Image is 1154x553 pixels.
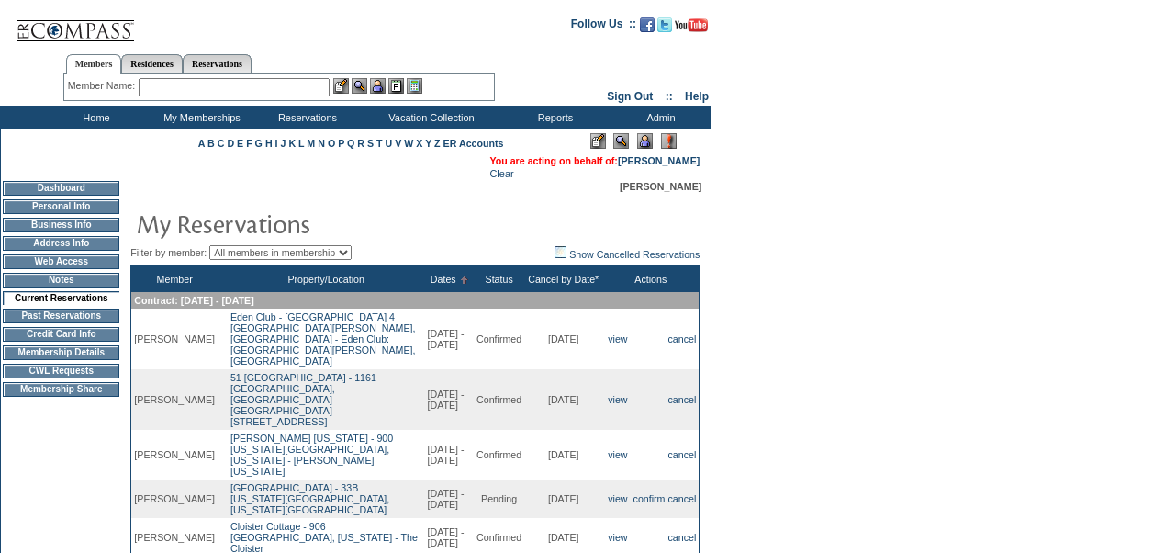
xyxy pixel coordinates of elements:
a: [GEOGRAPHIC_DATA] - 33B[US_STATE][GEOGRAPHIC_DATA], [US_STATE][GEOGRAPHIC_DATA] [230,482,389,515]
a: F [246,138,252,149]
a: I [275,138,278,149]
span: Contract: [DATE] - [DATE] [134,295,253,306]
a: H [265,138,273,149]
a: cancel [668,493,697,504]
td: Address Info [3,236,119,251]
img: Become our fan on Facebook [640,17,655,32]
td: Home [41,106,147,129]
a: A [198,138,205,149]
a: M [307,138,315,149]
a: view [608,532,627,543]
td: Notes [3,273,119,288]
td: [DATE] [524,369,602,430]
td: [PERSON_NAME] [131,480,218,518]
a: O [328,138,335,149]
a: Reservations [183,54,252,73]
img: Impersonate [370,78,386,94]
img: Reservations [388,78,404,94]
td: Web Access [3,254,119,269]
td: [DATE] [524,430,602,480]
td: [DATE] - [DATE] [425,309,475,369]
a: cancel [668,449,697,460]
a: Dates [431,274,456,285]
td: Confirmed [474,309,524,369]
a: cancel [668,333,697,344]
td: Dashboard [3,181,119,196]
img: pgTtlMyReservations.gif [136,205,503,242]
td: [PERSON_NAME] [131,309,218,369]
img: Ascending [456,276,468,284]
a: R [357,138,364,149]
img: Follow us on Twitter [657,17,672,32]
td: Personal Info [3,199,119,214]
td: Business Info [3,218,119,232]
td: Pending [474,480,524,518]
img: View Mode [613,133,629,149]
td: Membership Details [3,345,119,360]
td: [PERSON_NAME] [131,369,218,430]
a: N [318,138,325,149]
td: Reports [500,106,606,129]
a: K [288,138,296,149]
a: D [227,138,234,149]
td: CWL Requests [3,364,119,378]
a: 51 [GEOGRAPHIC_DATA] - 1161[GEOGRAPHIC_DATA], [GEOGRAPHIC_DATA] - [GEOGRAPHIC_DATA][STREET_ADDRESS] [230,372,376,427]
img: Edit Mode [590,133,606,149]
td: [DATE] - [DATE] [425,430,475,480]
img: Impersonate [637,133,653,149]
a: C [218,138,225,149]
a: Show Cancelled Reservations [555,249,700,260]
td: Past Reservations [3,309,119,323]
span: [PERSON_NAME] [620,181,701,192]
img: Subscribe to our YouTube Channel [675,18,708,32]
img: Compass Home [16,5,135,42]
img: Log Concern/Member Elevation [661,133,677,149]
a: J [280,138,286,149]
td: Membership Share [3,382,119,397]
td: [DATE] - [DATE] [425,369,475,430]
a: S [367,138,374,149]
a: E [237,138,243,149]
a: view [608,493,627,504]
a: X [416,138,422,149]
a: [PERSON_NAME] [618,155,700,166]
a: Subscribe to our YouTube Channel [675,23,708,34]
a: B [207,138,215,149]
td: Vacation Collection [358,106,500,129]
span: Filter by member: [130,247,207,258]
a: Q [347,138,354,149]
a: view [608,394,627,405]
a: cancel [668,394,697,405]
td: [DATE] [524,309,602,369]
img: View [352,78,367,94]
div: Member Name: [68,78,139,94]
a: L [298,138,304,149]
a: view [608,449,627,460]
a: T [376,138,383,149]
a: P [338,138,344,149]
span: You are acting on behalf of: [489,155,700,166]
th: Actions [602,266,700,293]
td: [DATE] [524,480,602,518]
a: Eden Club - [GEOGRAPHIC_DATA] 4[GEOGRAPHIC_DATA][PERSON_NAME], [GEOGRAPHIC_DATA] - Eden Club: [GE... [230,311,416,367]
td: Confirmed [474,430,524,480]
a: Status [486,274,513,285]
a: [PERSON_NAME] [US_STATE] - 900[US_STATE][GEOGRAPHIC_DATA], [US_STATE] - [PERSON_NAME] [US_STATE] [230,433,393,477]
td: Current Reservations [3,291,119,305]
img: b_edit.gif [333,78,349,94]
a: Clear [489,168,513,179]
a: Property/Location [287,274,364,285]
a: Sign Out [607,90,653,103]
a: Z [434,138,441,149]
a: Help [685,90,709,103]
a: Member [157,274,193,285]
a: W [404,138,413,149]
span: :: [666,90,673,103]
td: Admin [606,106,711,129]
a: Residences [121,54,183,73]
img: b_calculator.gif [407,78,422,94]
img: chk_off.JPG [555,246,566,258]
a: Cancel by Date* [528,274,599,285]
a: Become our fan on Facebook [640,23,655,34]
td: [PERSON_NAME] [131,430,218,480]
